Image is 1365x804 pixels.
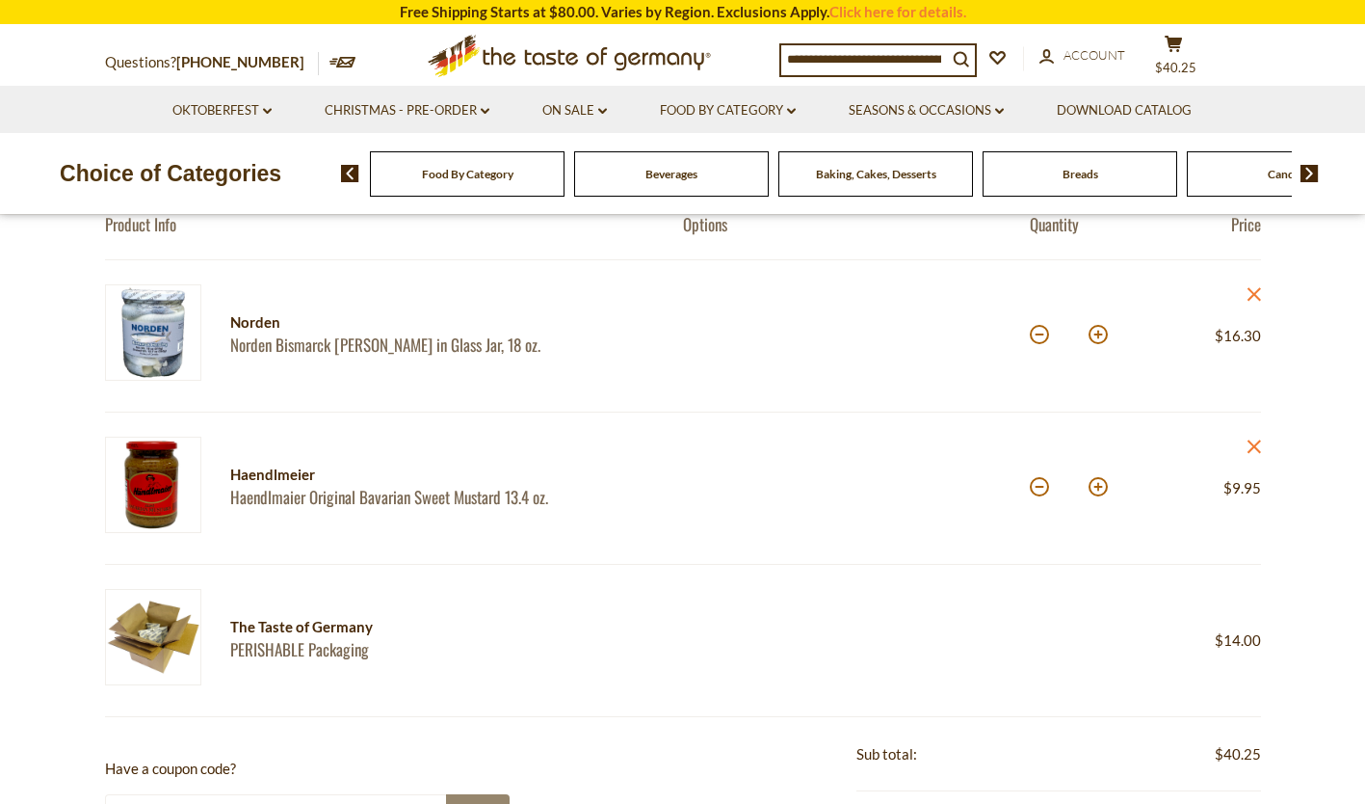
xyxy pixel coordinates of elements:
[849,100,1004,121] a: Seasons & Occasions
[1223,479,1261,496] span: $9.95
[105,50,319,75] p: Questions?
[230,615,714,639] div: The Taste of Germany
[230,335,649,355] a: Norden Bismarck [PERSON_NAME] in Glass Jar, 18 oz.
[230,639,714,659] a: PERISHABLE Packaging
[105,214,683,234] div: Product Info
[176,53,304,70] a: [PHONE_NUMBER]
[1039,45,1125,67] a: Account
[1063,167,1098,181] a: Breads
[1215,327,1261,344] span: $16.30
[1057,100,1192,121] a: Download Catalog
[230,310,649,335] div: Norden
[105,589,201,685] img: PERISHABLE Packaging
[1268,167,1300,181] a: Candy
[1030,214,1145,234] div: Quantity
[230,487,649,507] a: Haendlmaier Original Bavarian Sweet Mustard 13.4 oz.
[341,165,359,182] img: previous arrow
[325,100,489,121] a: Christmas - PRE-ORDER
[105,284,201,381] img: Norden Bismarck Herring in Jar
[422,167,513,181] a: Food By Category
[1215,742,1261,766] span: $40.25
[856,745,917,763] span: Sub total:
[660,100,796,121] a: Food By Category
[230,463,649,487] div: Haendlmeier
[816,167,936,181] a: Baking, Cakes, Desserts
[683,214,1030,234] div: Options
[1155,60,1196,75] span: $40.25
[105,757,510,781] p: Have a coupon code?
[829,3,966,20] a: Click here for details.
[1063,47,1125,63] span: Account
[1145,214,1261,234] div: Price
[1145,35,1203,83] button: $40.25
[105,437,201,533] img: Haendlmaier Original Bavarian Sweet Mustard 13.4 oz.
[172,100,272,121] a: Oktoberfest
[645,167,697,181] a: Beverages
[542,100,607,121] a: On Sale
[1300,165,1319,182] img: next arrow
[1215,631,1261,649] span: $14.00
